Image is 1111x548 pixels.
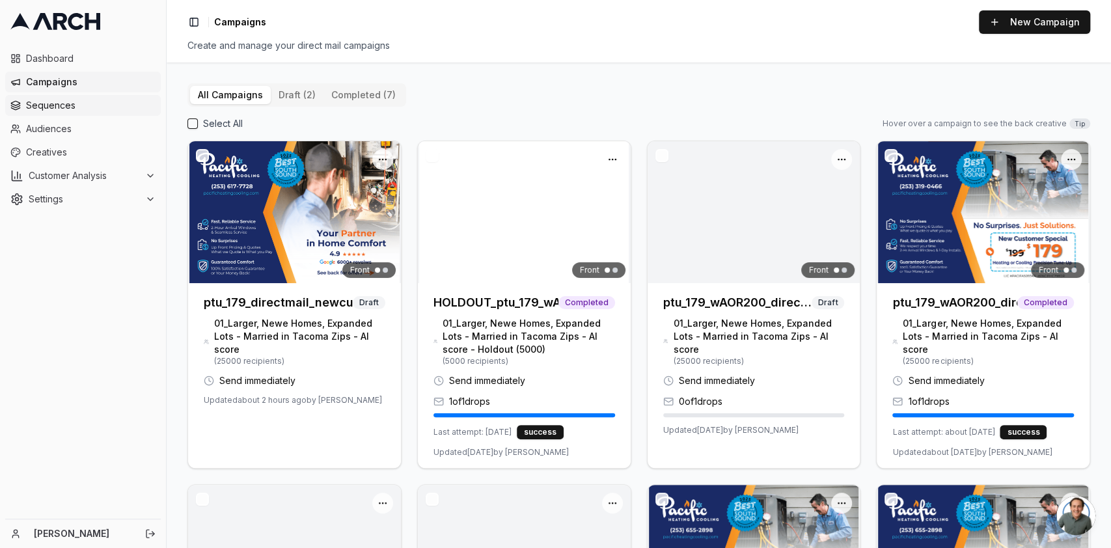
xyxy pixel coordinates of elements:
[903,317,1074,356] span: 01_Larger, Newe Homes, Expanded Lots - Married in Tacoma Zips - AI score
[187,39,1090,52] div: Create and manage your direct mail campaigns
[29,193,140,206] span: Settings
[449,395,490,408] span: 1 of 1 drops
[26,122,156,135] span: Audiences
[1069,118,1090,129] span: Tip
[979,10,1090,34] button: New Campaign
[908,395,949,408] span: 1 of 1 drops
[323,86,404,104] button: completed (7)
[214,16,266,29] span: Campaigns
[580,265,599,275] span: Front
[204,294,353,312] h3: ptu_179_directmail_newcustomers_sept2025
[219,374,295,387] span: Send immediately
[214,317,385,356] span: 01_Larger, Newe Homes, Expanded Lots - Married in Tacoma Zips - AI score
[443,317,614,356] span: 01_Larger, Newe Homes, Expanded Lots - Married in Tacoma Zips - AI score - Holdout (5000)
[673,317,844,356] span: 01_Larger, Newe Homes, Expanded Lots - Married in Tacoma Zips - AI score
[812,296,844,309] span: Draft
[883,118,1067,129] span: Hover over a campaign to see the back creative
[188,141,401,283] img: Front creative for ptu_179_directmail_newcustomers_sept2025
[5,95,161,116] a: Sequences
[5,72,161,92] a: Campaigns
[1056,496,1095,535] div: Open chat
[877,141,1090,283] img: Front creative for ptu_179_wAOR200_directmail_tacoma_sept2025
[908,374,984,387] span: Send immediately
[892,447,1052,458] span: Updated about [DATE] by [PERSON_NAME]
[892,427,994,437] span: Last attempt: about [DATE]
[433,294,558,312] h3: HOLDOUT_ptu_179_wAOR200_directmail_tacoma_sept2025
[353,296,385,309] span: Draft
[26,99,156,112] span: Sequences
[433,447,569,458] span: Updated [DATE] by [PERSON_NAME]
[1000,425,1047,439] div: success
[350,265,370,275] span: Front
[5,118,161,139] a: Audiences
[5,142,161,163] a: Creatives
[214,16,266,29] nav: breadcrumb
[679,374,755,387] span: Send immediately
[903,356,1074,366] span: ( 25000 recipients)
[271,86,323,104] button: draft (2)
[558,296,615,309] span: Completed
[29,169,140,182] span: Customer Analysis
[34,527,131,540] a: [PERSON_NAME]
[449,374,525,387] span: Send immediately
[26,52,156,65] span: Dashboard
[433,427,512,437] span: Last attempt: [DATE]
[673,356,844,366] span: ( 25000 recipients)
[663,425,799,435] span: Updated [DATE] by [PERSON_NAME]
[5,189,161,210] button: Settings
[190,86,271,104] button: All Campaigns
[679,395,722,408] span: 0 of 1 drops
[517,425,564,439] div: success
[141,525,159,543] button: Log out
[418,141,631,283] img: Front creative for HOLDOUT_ptu_179_wAOR200_directmail_tacoma_sept2025
[214,356,385,366] span: ( 25000 recipients)
[892,294,1017,312] h3: ptu_179_wAOR200_directmail_tacoma_sept2025
[5,48,161,69] a: Dashboard
[1039,265,1058,275] span: Front
[26,146,156,159] span: Creatives
[443,356,614,366] span: ( 5000 recipients)
[809,265,829,275] span: Front
[203,117,243,130] label: Select All
[663,294,812,312] h3: ptu_179_wAOR200_directmail_tacoma_sept2025 (Copy)
[1017,296,1074,309] span: Completed
[5,165,161,186] button: Customer Analysis
[26,75,156,89] span: Campaigns
[204,395,382,405] span: Updated about 2 hours ago by [PERSON_NAME]
[648,141,860,283] img: Front creative for ptu_179_wAOR200_directmail_tacoma_sept2025 (Copy)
